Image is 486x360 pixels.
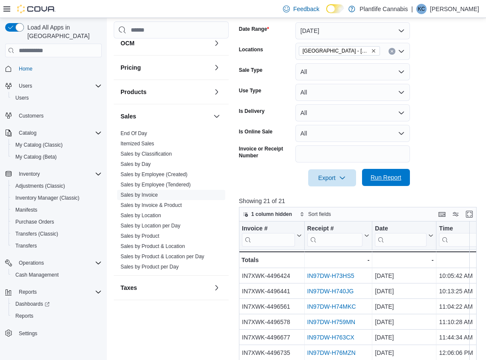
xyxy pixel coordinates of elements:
[239,197,479,205] p: Showing 21 of 21
[12,229,102,239] span: Transfers (Classic)
[121,283,210,292] button: Taxes
[15,81,35,91] button: Users
[307,319,355,325] a: IN97DW-H759MN
[242,271,302,281] div: IN7XWK-4496424
[121,151,172,157] a: Sales by Classification
[242,255,302,265] div: Totals
[15,142,63,148] span: My Catalog (Classic)
[121,202,182,208] a: Sales by Invoice & Product
[242,348,302,358] div: IN7XWK-4496735
[15,195,80,201] span: Inventory Manager (Classic)
[17,5,56,13] img: Cova
[15,287,102,297] span: Reports
[121,192,158,198] span: Sales by Invoice
[375,271,433,281] div: [DATE]
[307,303,356,310] a: IN97DW-H74MKC
[9,298,105,310] a: Dashboards
[19,260,44,266] span: Operations
[19,289,37,295] span: Reports
[19,65,32,72] span: Home
[295,125,410,142] button: All
[251,211,292,218] span: 1 column hidden
[239,108,265,115] label: Is Delivery
[121,39,135,47] h3: OCM
[2,62,105,75] button: Home
[239,46,263,53] label: Locations
[411,4,413,14] p: |
[295,22,410,39] button: [DATE]
[121,182,191,188] a: Sales by Employee (Tendered)
[12,311,37,321] a: Reports
[296,209,334,219] button: Sort fields
[375,225,433,247] button: Date
[2,286,105,298] button: Reports
[15,328,102,339] span: Settings
[242,317,302,327] div: IN7XWK-4496578
[2,127,105,139] button: Catalog
[15,287,40,297] button: Reports
[375,348,433,358] div: [DATE]
[12,181,68,191] a: Adjustments (Classic)
[121,171,188,177] a: Sales by Employee (Created)
[121,263,179,270] span: Sales by Product per Day
[280,0,323,18] a: Feedback
[9,216,105,228] button: Purchase Orders
[24,23,102,40] span: Load All Apps in [GEOGRAPHIC_DATA]
[451,209,461,219] button: Display options
[398,48,405,55] button: Open list of options
[19,171,40,177] span: Inventory
[12,299,53,309] a: Dashboards
[375,301,433,312] div: [DATE]
[121,243,185,249] a: Sales by Product & Location
[307,255,369,265] div: -
[212,38,222,48] button: OCM
[121,233,159,239] a: Sales by Product
[307,288,353,295] a: IN97DW-H740JG
[9,310,105,322] button: Reports
[121,130,147,136] a: End Of Day
[242,301,302,312] div: IN7XWK-4496561
[212,283,222,293] button: Taxes
[15,230,58,237] span: Transfers (Classic)
[15,218,54,225] span: Purchase Orders
[295,63,410,80] button: All
[12,140,66,150] a: My Catalog (Classic)
[121,161,151,167] a: Sales by Day
[121,88,210,96] button: Products
[15,271,59,278] span: Cash Management
[19,330,37,337] span: Settings
[12,193,83,203] a: Inventory Manager (Classic)
[418,4,425,14] span: KC
[371,173,401,182] span: Run Report
[375,255,433,265] div: -
[416,4,427,14] div: Kiara Craig
[12,241,40,251] a: Transfers
[359,4,408,14] p: Plantlife Cannabis
[375,317,433,327] div: [DATE]
[15,64,36,74] a: Home
[12,311,102,321] span: Reports
[15,258,102,268] span: Operations
[12,270,62,280] a: Cash Management
[295,104,410,121] button: All
[239,145,292,159] label: Invoice or Receipt Number
[239,87,261,94] label: Use Type
[308,169,356,186] button: Export
[121,254,204,260] a: Sales by Product & Location per Day
[121,150,172,157] span: Sales by Classification
[15,111,47,121] a: Customers
[9,151,105,163] button: My Catalog (Beta)
[12,217,102,227] span: Purchase Orders
[239,209,295,219] button: 1 column hidden
[121,253,204,260] span: Sales by Product & Location per Day
[242,286,302,296] div: IN7XWK-4496441
[15,63,102,74] span: Home
[15,258,47,268] button: Operations
[15,242,37,249] span: Transfers
[15,94,29,101] span: Users
[9,228,105,240] button: Transfers (Classic)
[121,141,154,147] a: Itemized Sales
[389,48,395,55] button: Clear input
